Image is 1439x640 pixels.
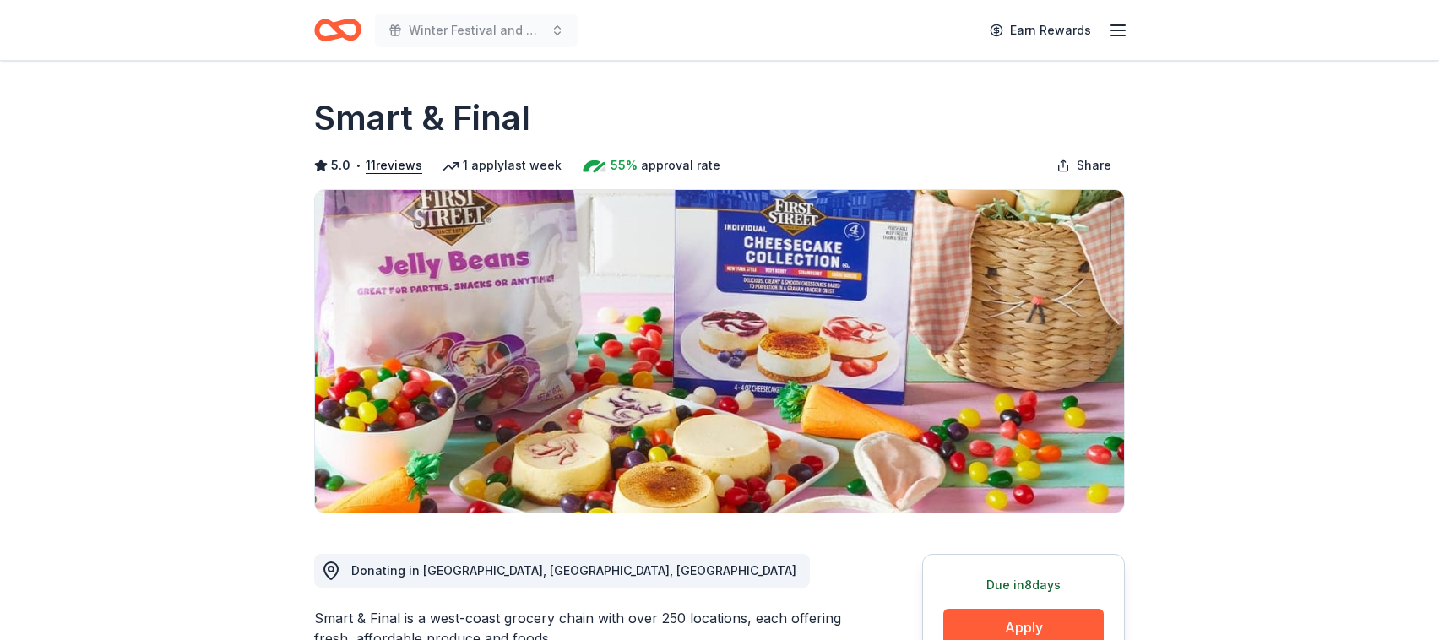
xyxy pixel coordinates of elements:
h1: Smart & Final [314,95,530,142]
span: Donating in [GEOGRAPHIC_DATA], [GEOGRAPHIC_DATA], [GEOGRAPHIC_DATA] [351,563,796,578]
div: 1 apply last week [443,155,562,176]
span: 5.0 [331,155,350,176]
span: 55% [611,155,638,176]
div: Due in 8 days [943,575,1104,595]
button: 11reviews [366,155,422,176]
img: Image for Smart & Final [315,190,1124,513]
a: Earn Rewards [980,15,1101,46]
button: Share [1043,149,1125,182]
a: Home [314,10,361,50]
button: Winter Festival and Silent Auction [375,14,578,47]
span: Winter Festival and Silent Auction [409,20,544,41]
span: approval rate [641,155,720,176]
span: Share [1077,155,1111,176]
span: • [356,159,361,172]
